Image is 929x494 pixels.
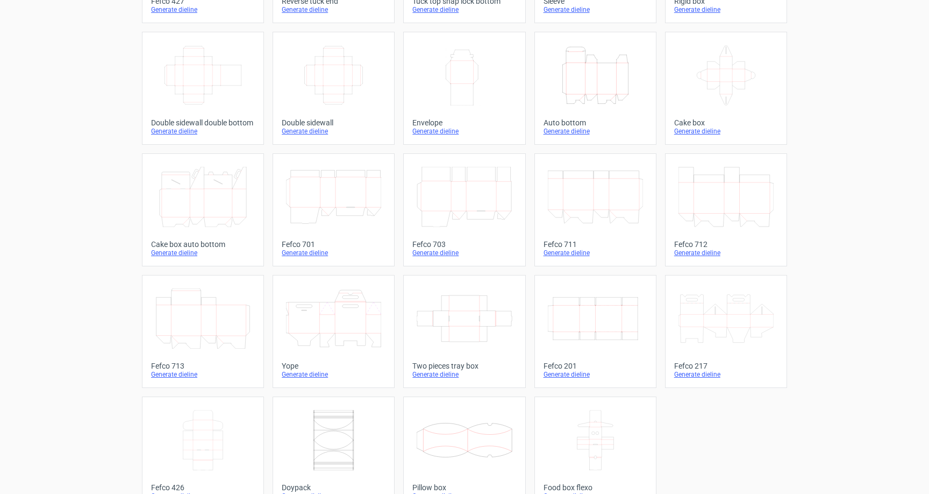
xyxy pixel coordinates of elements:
div: Generate dieline [151,127,255,136]
div: Generate dieline [282,127,385,136]
div: Yope [282,362,385,370]
div: Cake box [674,118,778,127]
div: Fefco 711 [544,240,647,249]
div: Generate dieline [282,370,385,379]
div: Generate dieline [412,5,516,14]
a: EnvelopeGenerate dieline [403,32,525,145]
div: Double sidewall [282,118,385,127]
div: Food box flexo [544,483,647,492]
div: Generate dieline [282,5,385,14]
div: Pillow box [412,483,516,492]
div: Doypack [282,483,385,492]
div: Fefco 712 [674,240,778,249]
a: Fefco 217Generate dieline [665,275,787,388]
div: Generate dieline [674,5,778,14]
a: Cake box auto bottomGenerate dieline [142,153,264,266]
div: Generate dieline [544,249,647,257]
a: Fefco 703Generate dieline [403,153,525,266]
div: Generate dieline [151,249,255,257]
div: Generate dieline [282,249,385,257]
a: Double sidewall double bottomGenerate dieline [142,32,264,145]
div: Generate dieline [674,249,778,257]
div: Generate dieline [151,5,255,14]
div: Two pieces tray box [412,362,516,370]
a: Fefco 201Generate dieline [534,275,656,388]
div: Generate dieline [674,370,778,379]
div: Fefco 201 [544,362,647,370]
a: YopeGenerate dieline [273,275,395,388]
a: Fefco 712Generate dieline [665,153,787,266]
div: Generate dieline [151,370,255,379]
div: Fefco 426 [151,483,255,492]
div: Fefco 701 [282,240,385,249]
a: Double sidewallGenerate dieline [273,32,395,145]
a: Auto bottomGenerate dieline [534,32,656,145]
a: Two pieces tray boxGenerate dieline [403,275,525,388]
div: Generate dieline [412,370,516,379]
a: Fefco 711Generate dieline [534,153,656,266]
div: Generate dieline [544,127,647,136]
div: Generate dieline [544,5,647,14]
div: Generate dieline [412,127,516,136]
a: Cake boxGenerate dieline [665,32,787,145]
div: Fefco 217 [674,362,778,370]
div: Auto bottom [544,118,647,127]
div: Cake box auto bottom [151,240,255,249]
div: Fefco 703 [412,240,516,249]
div: Double sidewall double bottom [151,118,255,127]
a: Fefco 713Generate dieline [142,275,264,388]
div: Fefco 713 [151,362,255,370]
div: Generate dieline [544,370,647,379]
div: Generate dieline [674,127,778,136]
div: Generate dieline [412,249,516,257]
a: Fefco 701Generate dieline [273,153,395,266]
div: Envelope [412,118,516,127]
